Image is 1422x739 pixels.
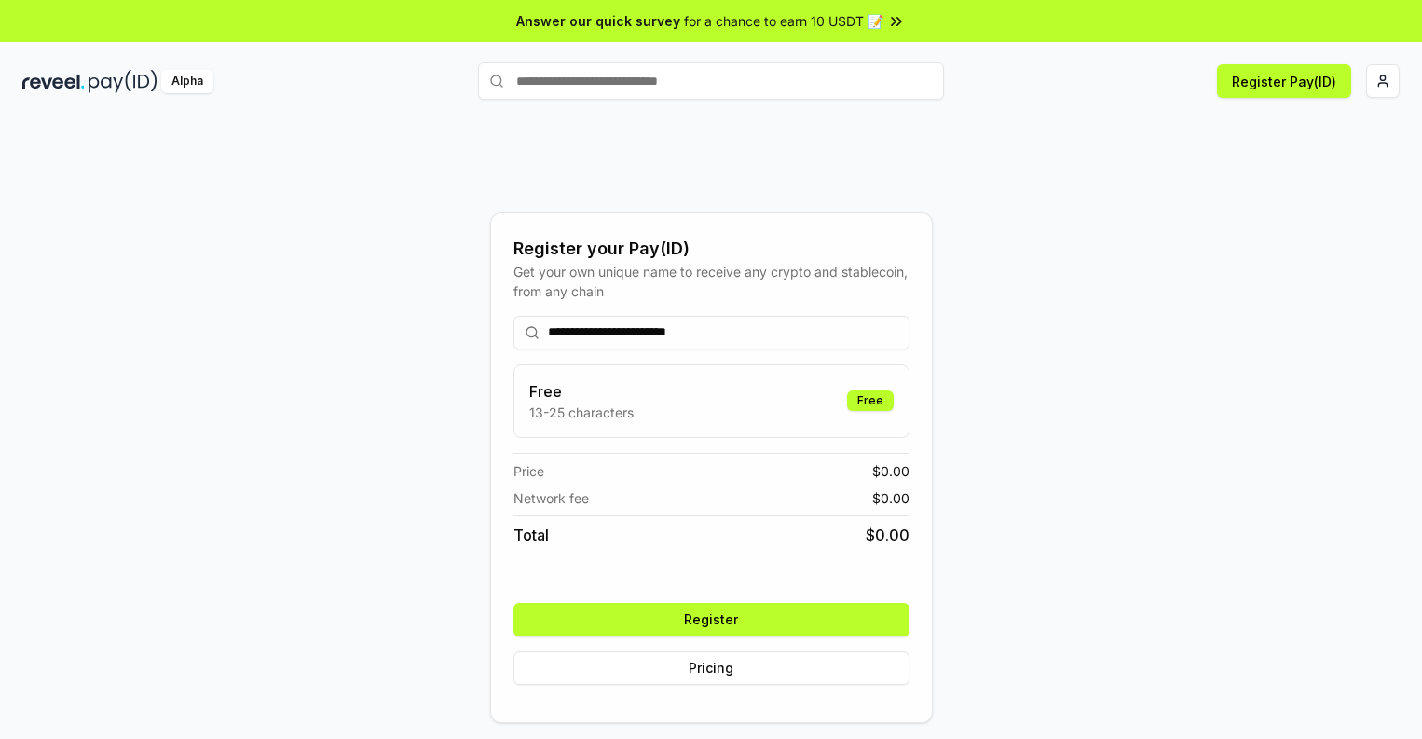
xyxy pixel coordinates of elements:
[684,11,883,31] span: for a chance to earn 10 USDT 📝
[513,236,909,262] div: Register your Pay(ID)
[516,11,680,31] span: Answer our quick survey
[872,488,909,508] span: $ 0.00
[513,603,909,636] button: Register
[1217,64,1351,98] button: Register Pay(ID)
[513,488,589,508] span: Network fee
[513,461,544,481] span: Price
[529,380,634,403] h3: Free
[89,70,157,93] img: pay_id
[513,524,549,546] span: Total
[866,524,909,546] span: $ 0.00
[872,461,909,481] span: $ 0.00
[847,390,894,411] div: Free
[161,70,213,93] div: Alpha
[22,70,85,93] img: reveel_dark
[513,262,909,301] div: Get your own unique name to receive any crypto and stablecoin, from any chain
[529,403,634,422] p: 13-25 characters
[513,651,909,685] button: Pricing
